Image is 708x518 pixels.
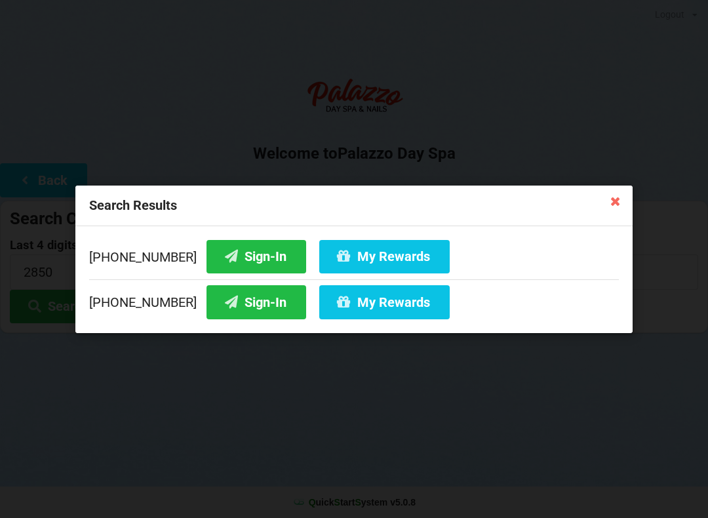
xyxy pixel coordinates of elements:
button: My Rewards [319,285,450,319]
div: [PHONE_NUMBER] [89,239,619,279]
div: [PHONE_NUMBER] [89,279,619,319]
button: My Rewards [319,239,450,273]
button: Sign-In [206,239,306,273]
button: Sign-In [206,285,306,319]
div: Search Results [75,186,633,226]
